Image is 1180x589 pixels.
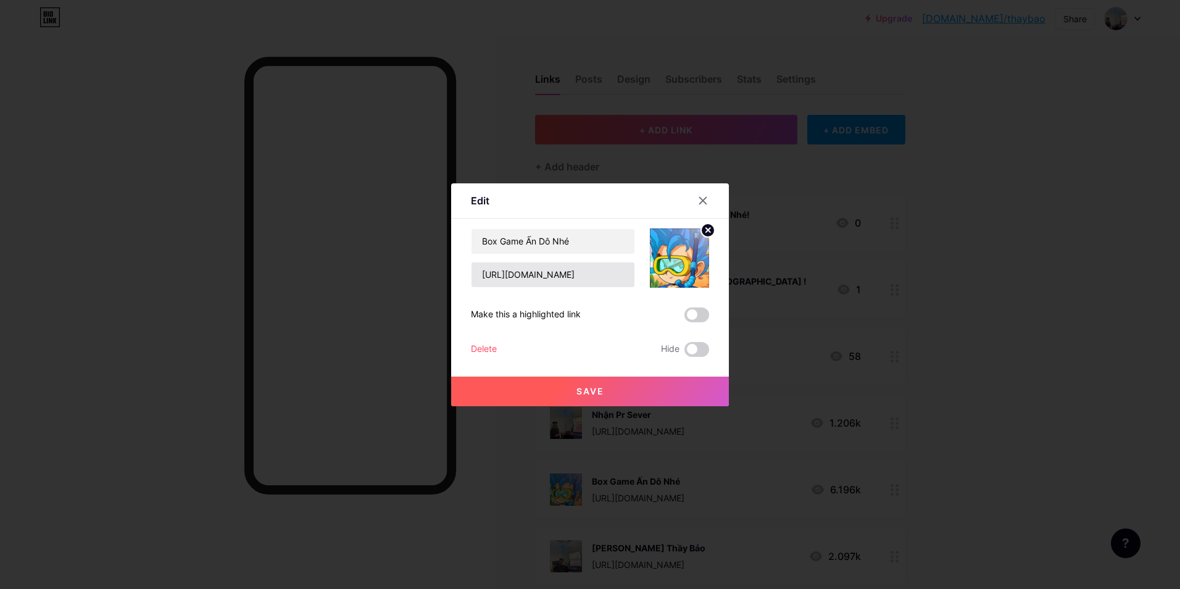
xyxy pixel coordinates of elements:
[576,386,604,396] span: Save
[661,342,679,357] span: Hide
[472,262,634,287] input: URL
[650,228,709,288] img: link_thumbnail
[472,229,634,254] input: Title
[471,342,497,357] div: Delete
[471,307,581,322] div: Make this a highlighted link
[471,193,489,208] div: Edit
[451,377,729,406] button: Save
